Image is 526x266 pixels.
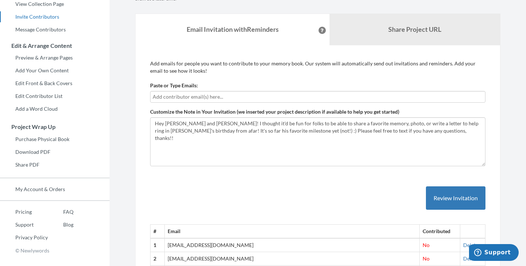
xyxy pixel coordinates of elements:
span: No [423,242,430,248]
p: Add emails for people you want to contribute to your memory book. Our system will automatically s... [150,60,485,75]
h3: Edit & Arrange Content [0,42,110,49]
a: Delete [463,255,478,262]
strong: Email Invitation with Reminders [187,25,279,33]
iframe: Opens a widget where you can chat to one of our agents [469,244,519,262]
a: FAQ [48,206,73,217]
label: Customize the Note in Your Invitation (we inserted your project description if available to help ... [150,108,399,115]
th: 1 [150,238,165,252]
input: Add contributor email(s) here... [153,93,483,101]
textarea: Hi everyone! [PERSON_NAME]'s 40th is coming up ([DATE]) and for those that won't be able to make ... [150,117,485,166]
label: Paste or Type Emails: [150,82,198,89]
button: Review Invitation [426,186,485,210]
th: Email [165,225,420,238]
h3: Project Wrap Up [0,123,110,130]
th: 2 [150,252,165,266]
th: # [150,225,165,238]
b: Share Project URL [388,25,441,33]
td: [EMAIL_ADDRESS][DOMAIN_NAME] [165,252,420,266]
span: No [423,255,430,262]
td: [EMAIL_ADDRESS][DOMAIN_NAME] [165,238,420,252]
th: Contributed [419,225,460,238]
a: Delete [463,242,478,248]
a: Blog [48,219,73,230]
